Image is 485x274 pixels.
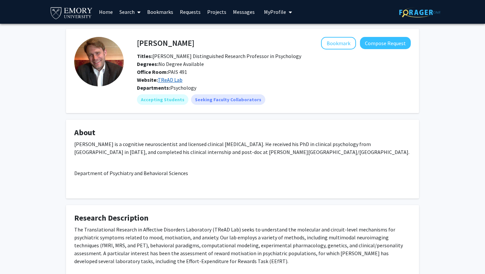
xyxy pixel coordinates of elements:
[137,37,194,49] h4: [PERSON_NAME]
[177,0,204,23] a: Requests
[74,128,411,137] h4: About
[5,244,28,269] iframe: Chat
[360,37,411,49] button: Compose Request to Michael Treadway
[204,0,230,23] a: Projects
[74,140,411,190] div: [PERSON_NAME] is a cognitive neuroscientist and licensed clinical [MEDICAL_DATA]. He received his...
[137,76,158,83] b: Website:
[137,61,158,67] b: Degrees:
[137,94,188,105] mat-chip: Accepting Students
[74,37,124,86] img: Profile Picture
[137,61,204,67] span: No Degree Available
[170,84,196,91] span: Psychology
[137,53,301,59] span: [PERSON_NAME] Distinguished Research Professor in Psychology
[191,94,265,105] mat-chip: Seeking Faculty Collaborators
[137,69,168,75] b: Office Room:
[137,69,187,75] span: PAIS 491
[230,0,258,23] a: Messages
[49,5,93,20] img: Emory University Logo
[137,53,152,59] b: Titles:
[321,37,356,49] button: Add Michael Treadway to Bookmarks
[116,0,144,23] a: Search
[144,0,177,23] a: Bookmarks
[158,76,182,83] a: Opens in a new tab
[137,84,170,91] b: Departments:
[96,0,116,23] a: Home
[399,7,440,17] img: ForagerOne Logo
[74,213,411,223] h4: Research Description
[264,9,286,15] span: My Profile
